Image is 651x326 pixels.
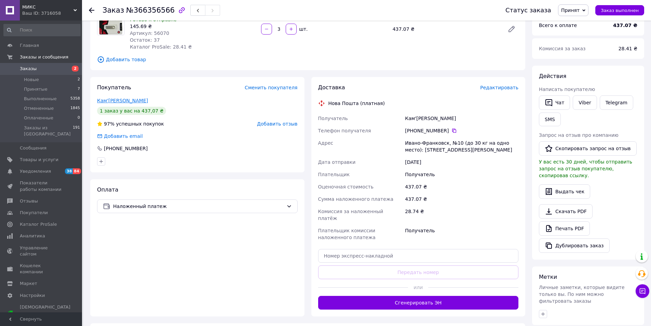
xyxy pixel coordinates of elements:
img: Флеш память 32Gb Kingston DT SE9 metal [97,8,124,35]
button: Чат [539,95,570,110]
span: Получатель [318,116,348,121]
div: Получатель [404,224,520,244]
span: Каталог ProSale: 28.41 ₴ [130,44,192,50]
div: [PHONE_NUMBER] [405,127,518,134]
span: МИКС [22,4,73,10]
a: Кам'[PERSON_NAME] [97,98,148,103]
span: Добавить отзыв [257,121,297,127]
div: Кам'[PERSON_NAME] [404,112,520,125]
div: Вернуться назад [89,7,94,14]
span: Добавить товар [97,56,518,63]
span: Заказы из [GEOGRAPHIC_DATA] [24,125,73,137]
a: Telegram [600,95,633,110]
div: 437.07 ₴ [404,193,520,205]
a: Скачать PDF [539,204,593,219]
span: Телефон получателя [318,128,371,133]
span: Каталог ProSale [20,221,57,227]
span: Артикул: 56070 [130,30,169,36]
span: Заказ [103,6,124,14]
div: 28.74 ₴ [404,205,520,224]
div: Добавить email [96,133,144,140]
span: Доставка [318,84,345,91]
a: Viber [573,95,597,110]
span: Действия [539,73,566,79]
div: Статус заказа [505,7,551,14]
div: Ваш ID: 3716058 [22,10,82,16]
span: Плательщик [318,172,350,177]
span: Комиссия за заказ [539,46,586,51]
span: Принятые [24,86,48,92]
span: Покупатель [97,84,131,91]
span: 5358 [70,96,80,102]
span: У вас есть 30 дней, чтобы отправить запрос на отзыв покупателю, скопировав ссылку. [539,159,632,178]
span: 97% [104,121,114,127]
span: 2 [78,77,80,83]
span: Аналитика [20,233,45,239]
div: Ивано-Франковск, №10 (до 30 кг на одно место): [STREET_ADDRESS][PERSON_NAME] [404,137,520,156]
input: Номер экспресс-накладной [318,249,519,263]
button: Чат с покупателем [636,284,649,298]
button: Сгенерировать ЭН [318,296,519,310]
span: Заказы и сообщения [20,54,68,60]
div: Получатель [404,168,520,181]
a: Печать PDF [539,221,590,236]
span: Маркет [20,281,37,287]
span: 191 [73,125,80,137]
div: 437.07 ₴ [404,181,520,193]
span: Кошелек компании [20,263,63,275]
div: успешных покупок [97,120,164,127]
span: Сменить покупателя [245,85,297,90]
span: Выполненные [24,96,57,102]
div: [DATE] [404,156,520,168]
span: Отмененные [24,105,54,112]
b: 437.07 ₴ [613,23,637,28]
span: Управление сайтом [20,245,63,257]
span: [DEMOGRAPHIC_DATA] и счета [20,304,70,323]
span: 0 [78,115,80,121]
span: Наложенный платеж [113,203,284,210]
span: Сообщения [20,145,46,151]
div: 145.69 ₴ [130,23,256,30]
span: Заказ выполнен [601,8,639,13]
span: 84 [73,168,81,174]
span: Сумма наложенного платежа [318,196,394,202]
button: SMS [539,113,561,126]
span: Всего к оплате [539,23,577,28]
button: Заказ выполнен [595,5,644,15]
span: 1845 [70,105,80,112]
button: Выдать чек [539,184,590,199]
span: Адрес [318,140,333,146]
span: Принят [561,8,580,13]
span: Уведомления [20,168,51,174]
button: Скопировать запрос на отзыв [539,141,637,156]
span: Настройки [20,292,45,299]
span: Написать покупателю [539,87,595,92]
span: или [408,284,428,291]
span: Комиссия за наложенный платёж [318,209,383,221]
div: [PHONE_NUMBER] [103,145,148,152]
span: Отзывы [20,198,38,204]
div: Нова Пошта (платная) [327,100,386,107]
div: 437.07 ₴ [390,24,502,34]
div: 1 заказ у вас на 437,07 ₴ [97,107,166,115]
span: Личные заметки, которые видите только вы. По ним можно фильтровать заказы [539,285,625,304]
span: Готово к отправке [130,17,177,22]
span: Оценочная стоимость [318,184,374,190]
span: Дата отправки [318,159,356,165]
span: 7 [78,86,80,92]
span: 38 [65,168,73,174]
span: Заказы [20,66,37,72]
button: Дублировать заказ [539,238,610,253]
span: Оплата [97,186,118,193]
span: Товары и услуги [20,157,58,163]
span: Плательщик комиссии наложенного платежа [318,228,376,240]
span: Оплаченные [24,115,53,121]
div: Добавить email [103,133,144,140]
span: Главная [20,42,39,49]
span: Остаток: 37 [130,37,160,43]
div: шт. [297,26,308,32]
span: Покупатели [20,210,48,216]
span: 2 [72,66,79,71]
input: Поиск [3,24,81,36]
span: 28.41 ₴ [619,46,637,51]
